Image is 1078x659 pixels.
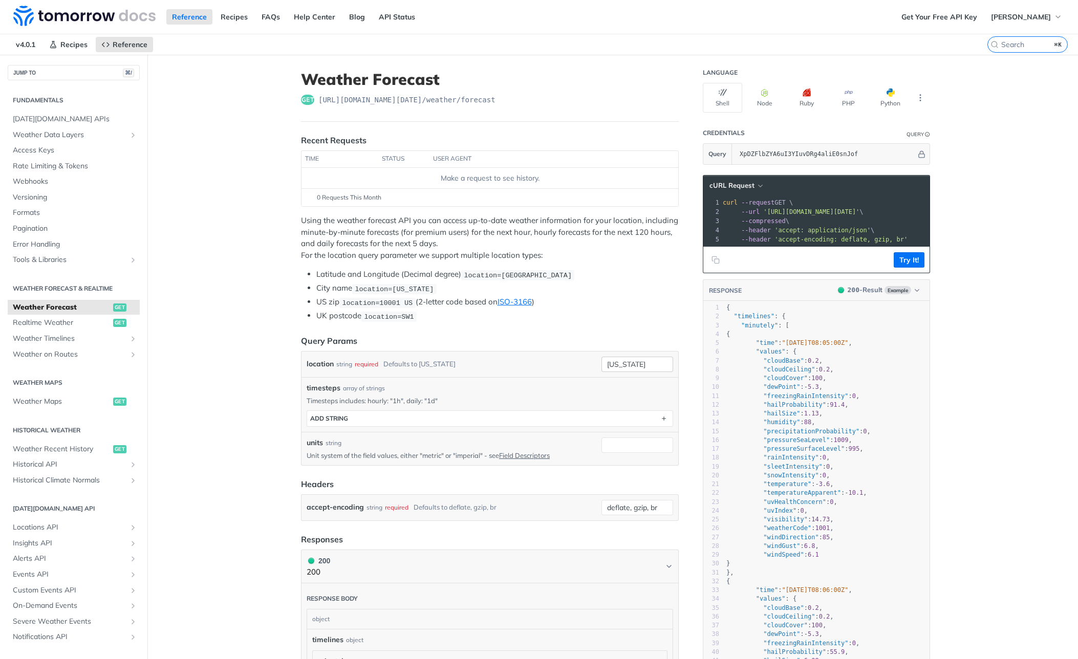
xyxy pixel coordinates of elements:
h2: Fundamentals [8,96,140,105]
span: - [804,383,808,390]
div: 13 [703,409,719,418]
span: : { [726,313,786,320]
a: Realtime Weatherget [8,315,140,331]
a: Webhooks [8,174,140,189]
li: UK postcode [316,310,679,322]
div: 23 [703,498,719,507]
span: 1001 [815,524,830,532]
div: 11 [703,392,719,401]
label: accept-encoding [307,500,364,515]
span: } [726,560,730,567]
h2: Weather Maps [8,378,140,387]
div: array of strings [343,384,385,393]
div: 4 [703,330,719,339]
button: Show subpages for Insights API [129,539,137,547]
div: 19 [703,463,719,471]
div: 3 [703,321,719,330]
div: Credentials [703,129,745,137]
div: 28 [703,542,719,551]
button: 200 200200 [307,555,673,578]
span: "visibility" [763,516,808,523]
div: Query [907,130,924,138]
a: Weather Recent Historyget [8,442,140,457]
button: Show subpages for Events API [129,570,137,579]
h2: [DATE][DOMAIN_NAME] API [8,504,140,513]
button: Show subpages for Historical Climate Normals [129,476,137,485]
span: [DATE][DOMAIN_NAME] APIs [13,114,137,124]
svg: More ellipsis [916,93,925,102]
span: 85 [823,534,830,541]
span: cURL Request [709,181,754,190]
span: : , [726,542,819,550]
a: Recipes [44,37,93,52]
span: "temperatureApparent" [763,489,841,496]
p: Unit system of the field values, either "metric" or "imperial" - see [307,451,597,460]
span: --header [741,227,771,234]
span: : , [726,534,834,541]
button: Copy to clipboard [708,252,723,268]
span: timesteps [307,383,340,393]
kbd: ⌘K [1052,39,1065,50]
span: get [113,319,126,327]
span: : , [726,463,834,470]
span: : [ [726,322,789,329]
div: 2 [703,207,721,216]
li: City name [316,282,679,294]
span: 0 [801,507,804,514]
span: : , [726,428,871,435]
span: 88 [804,419,811,426]
div: Language [703,69,738,77]
button: cURL Request [706,181,766,191]
p: 200 [307,566,330,578]
i: Information [925,132,930,137]
input: apikey [735,144,916,164]
span: : , [726,366,834,373]
div: required [385,500,408,515]
a: Notifications APIShow subpages for Notifications API [8,629,140,645]
span: --compressed [741,217,786,225]
span: Formats [13,208,137,218]
button: Show subpages for Alerts API [129,555,137,563]
button: Show subpages for On-Demand Events [129,602,137,610]
div: 16 [703,436,719,445]
span: 0 [852,392,856,400]
span: "hailProbability" [763,401,826,408]
span: "uvHealthConcern" [763,498,826,506]
div: 5 [703,235,721,244]
span: Tools & Libraries [13,255,126,265]
span: "windDirection" [763,534,818,541]
p: Timesteps includes: hourly: "1h", daily: "1d" [307,396,673,405]
h2: Historical Weather [8,426,140,435]
span: : , [726,419,815,426]
a: Tools & LibrariesShow subpages for Tools & Libraries [8,252,140,268]
span: \ [723,208,864,215]
span: get [113,398,126,406]
span: Custom Events API [13,585,126,596]
div: Defaults to deflate, gzip, br [414,500,497,515]
span: - [815,480,818,488]
div: 200 [307,555,330,566]
span: Webhooks [13,177,137,187]
label: units [307,437,323,448]
span: get [113,445,126,453]
li: Latitude and Longitude (Decimal degree) [316,269,679,280]
div: 15 [703,427,719,436]
a: Weather Data LayersShow subpages for Weather Data Layers [8,127,140,143]
span: Historical API [13,459,126,470]
div: 3 [703,216,721,226]
span: 0 [830,498,833,506]
span: On-Demand Events [13,601,126,611]
span: 14.73 [811,516,830,523]
a: Historical Climate NormalsShow subpages for Historical Climate Normals [8,473,140,488]
div: Defaults to [US_STATE] [383,357,456,371]
span: : [726,551,819,558]
div: 17 [703,445,719,453]
span: 10.1 [848,489,863,496]
span: --header [741,236,771,243]
span: v4.0.1 [10,37,41,52]
span: Weather Data Layers [13,130,126,140]
span: Recipes [60,40,88,49]
button: Show subpages for Custom Events API [129,586,137,595]
span: Pagination [13,224,137,234]
span: location=10001 US [342,299,413,306]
